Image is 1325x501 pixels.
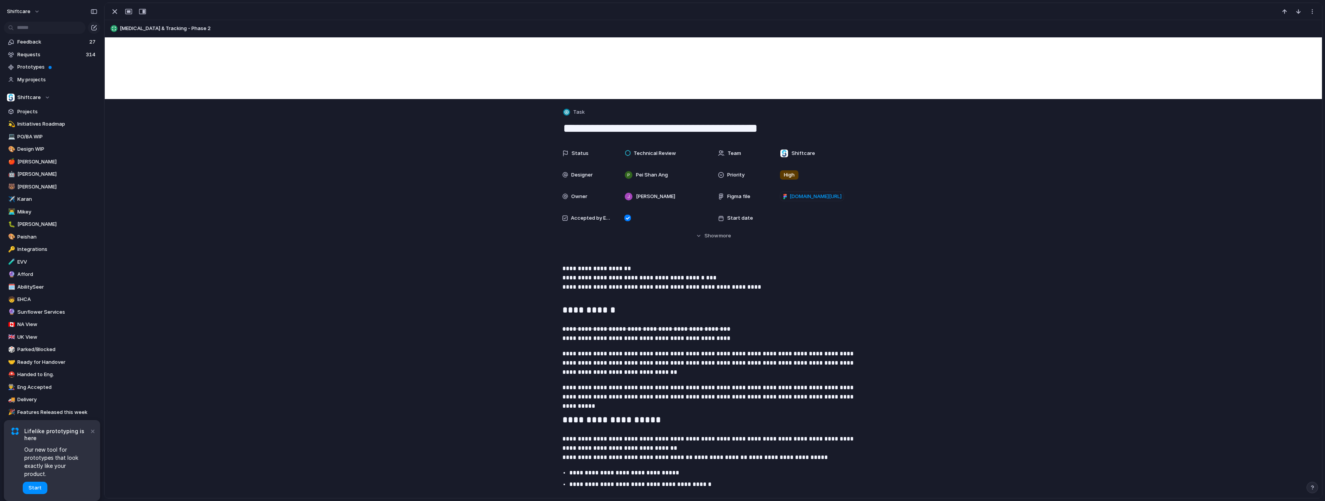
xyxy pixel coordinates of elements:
span: [PERSON_NAME] [17,158,97,166]
span: Features Released this week [17,409,97,416]
span: Feedback [17,38,87,46]
a: 🐛[PERSON_NAME] [4,219,100,230]
div: 🧪 [8,257,13,266]
a: 🇬🇧UK View [4,331,100,343]
span: [PERSON_NAME] [17,220,97,228]
div: 💫Initiatives Roadmap [4,118,100,130]
span: Technical Review [634,150,676,157]
a: [DOMAIN_NAME][URL] [780,192,844,202]
a: 💻PO/BA WIP [4,131,100,143]
span: Delivery [17,396,97,403]
span: shiftcare [7,8,30,15]
span: Design WIP [17,145,97,153]
a: Prototypes [4,61,100,73]
a: Requests314 [4,49,100,61]
span: EVV [17,258,97,266]
span: Our new tool for prototypes that look exactly like your product. [24,446,89,478]
a: 🎉Features Released this week [4,407,100,418]
div: 💫 [8,120,13,129]
span: Task [573,108,585,116]
span: Pei Shan Ang [636,171,668,179]
button: 👨‍💻 [7,208,15,216]
span: Start [29,484,42,492]
a: 🔮Sunflower Services [4,306,100,318]
span: [MEDICAL_DATA] & Tracking - Phase 2 [120,25,1318,32]
span: Accepted by Engineering [571,214,612,222]
span: NA View [17,321,97,328]
div: 🤖 [8,170,13,179]
span: Status [572,150,589,157]
div: 🔮Afford [4,269,100,280]
button: Start [23,482,47,494]
div: 🧒EHCA [4,294,100,305]
span: Shiftcare [792,150,815,157]
button: 🎨 [7,233,15,241]
a: My projects [4,74,100,86]
div: 👨‍💻Mikey [4,206,100,218]
div: 🍎 [8,157,13,166]
div: 🎨Design WIP [4,143,100,155]
button: 💻 [7,133,15,141]
div: 🇨🇦 [8,320,13,329]
button: shiftcare [3,5,44,18]
div: 🤝 [8,358,13,367]
a: Feedback27 [4,36,100,48]
button: 🎉 [7,409,15,416]
a: Projects [4,106,100,118]
span: EHCA [17,296,97,303]
button: 🇨🇦 [7,321,15,328]
span: Start date [727,214,753,222]
div: 👨‍💻 [8,207,13,216]
button: 🧒 [7,296,15,303]
div: 🔮 [8,308,13,316]
a: 🍎[PERSON_NAME] [4,156,100,168]
button: ✈️ [7,195,15,203]
button: 🤖 [7,170,15,178]
span: Requests [17,51,84,59]
a: 👨‍🏭Eng Accepted [4,382,100,393]
button: 🐻 [7,183,15,191]
div: ✈️Karan [4,193,100,205]
a: 🔑Integrations [4,244,100,255]
span: [PERSON_NAME] [636,193,675,200]
button: 🚚 [7,396,15,403]
a: 🧪EVV [4,256,100,268]
span: 314 [86,51,97,59]
span: Prototypes [17,63,97,71]
div: 🐻 [8,182,13,191]
a: 🚚Delivery [4,394,100,405]
div: 🤖[PERSON_NAME] [4,168,100,180]
span: Show [704,232,718,240]
div: 🎨 [8,145,13,154]
button: Showmore [562,229,864,243]
a: 🎲Parked/Blocked [4,344,100,355]
span: Shiftcare [17,94,41,101]
a: 🎉Features Live [4,419,100,430]
button: 🔮 [7,308,15,316]
span: Afford [17,271,97,278]
span: Handed to Eng. [17,371,97,378]
a: 🎨Peishan [4,231,100,243]
div: 🚚 [8,395,13,404]
button: Shiftcare [4,92,100,103]
span: Initiatives Roadmap [17,120,97,128]
span: Karan [17,195,97,203]
span: PO/BA WIP [17,133,97,141]
button: 🤝 [7,358,15,366]
button: 🐛 [7,220,15,228]
a: ⛑️Handed to Eng. [4,369,100,380]
span: Owner [571,193,587,200]
span: Peishan [17,233,97,241]
span: Eng Accepted [17,383,97,391]
span: Sunflower Services [17,308,97,316]
button: 🍎 [7,158,15,166]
